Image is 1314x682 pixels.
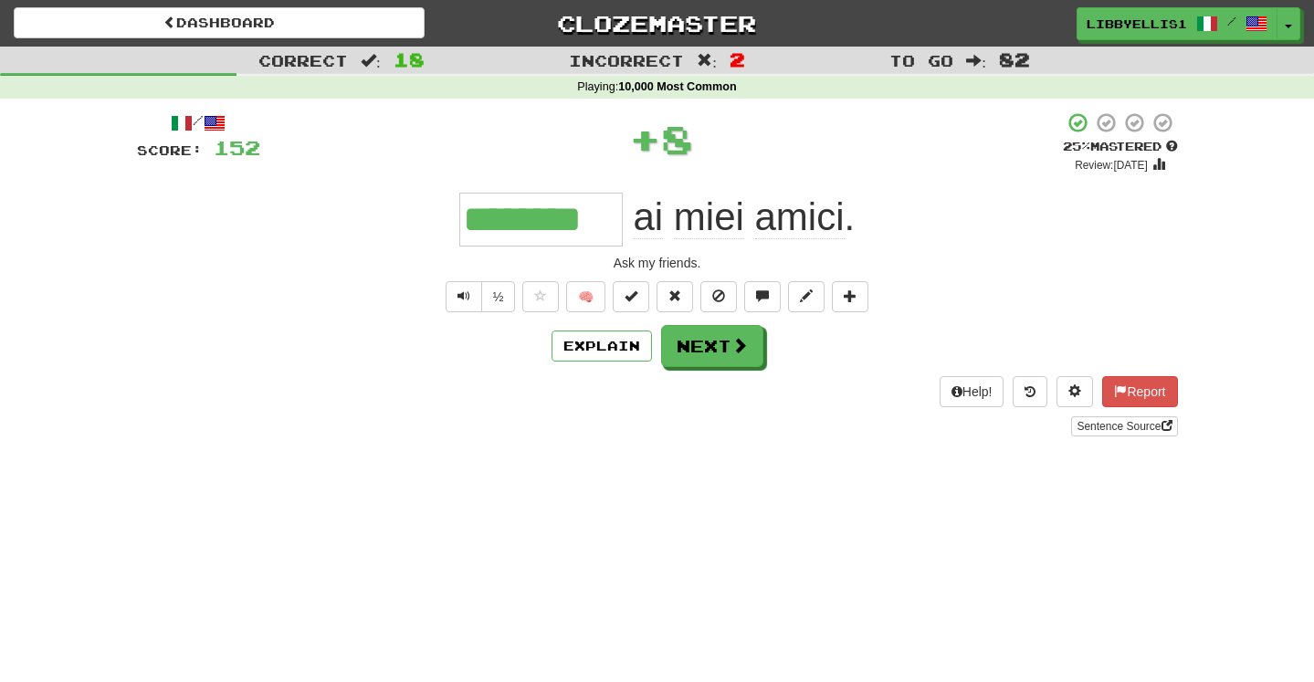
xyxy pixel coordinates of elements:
[674,195,744,239] span: miei
[661,325,763,367] button: Next
[889,51,953,69] span: To go
[552,331,652,362] button: Explain
[137,111,260,134] div: /
[1063,139,1178,155] div: Mastered
[618,80,736,93] strong: 10,000 Most Common
[700,281,737,312] button: Ignore sentence (alt+i)
[1013,376,1047,407] button: Round history (alt+y)
[522,281,559,312] button: Favorite sentence (alt+f)
[481,281,516,312] button: ½
[442,281,516,312] div: Text-to-speech controls
[940,376,1004,407] button: Help!
[730,48,745,70] span: 2
[613,281,649,312] button: Set this sentence to 100% Mastered (alt+m)
[361,53,381,68] span: :
[1077,7,1277,40] a: Libbyellis1 /
[832,281,868,312] button: Add to collection (alt+a)
[137,254,1178,272] div: Ask my friends.
[452,7,863,39] a: Clozemaster
[623,195,855,239] span: .
[14,7,425,38] a: Dashboard
[569,51,684,69] span: Incorrect
[1071,416,1177,436] a: Sentence Source
[1087,16,1187,32] span: Libbyellis1
[744,281,781,312] button: Discuss sentence (alt+u)
[137,142,203,158] span: Score:
[788,281,825,312] button: Edit sentence (alt+d)
[697,53,717,68] span: :
[1227,15,1236,27] span: /
[1102,376,1177,407] button: Report
[446,281,482,312] button: Play sentence audio (ctl+space)
[633,195,663,239] span: ai
[566,281,605,312] button: 🧠
[1075,159,1148,172] small: Review: [DATE]
[657,281,693,312] button: Reset to 0% Mastered (alt+r)
[258,51,348,69] span: Correct
[999,48,1030,70] span: 82
[394,48,425,70] span: 18
[661,116,693,162] span: 8
[755,195,845,239] span: amici
[966,53,986,68] span: :
[214,136,260,159] span: 152
[1063,139,1090,153] span: 25 %
[629,111,661,166] span: +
